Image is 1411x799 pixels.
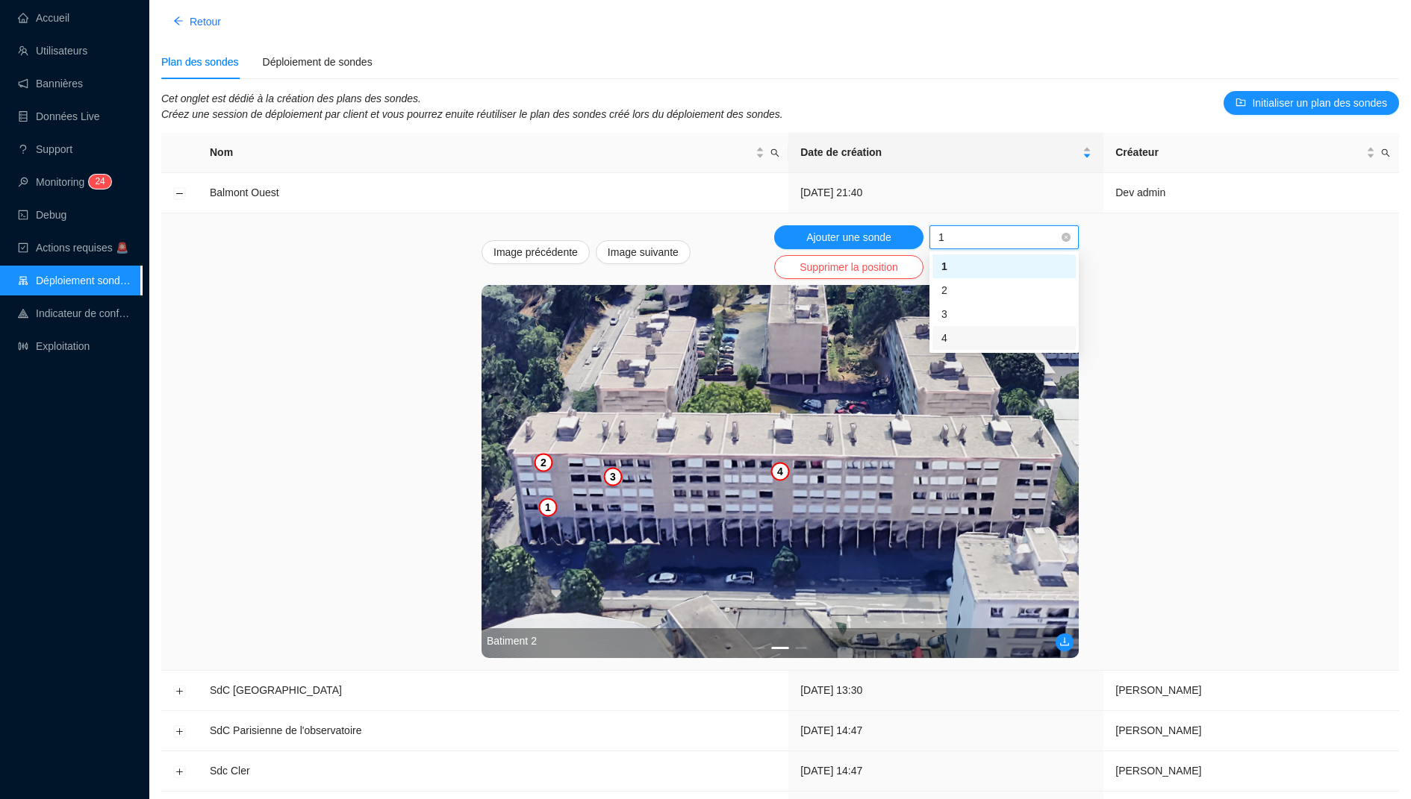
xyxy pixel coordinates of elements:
[18,143,72,155] a: questionSupport
[493,245,578,260] span: Image précédente
[795,647,807,649] button: 3
[198,173,788,213] td: Balmont Ouest
[1103,711,1399,751] td: [PERSON_NAME]
[18,340,90,352] a: slidersExploitation
[190,14,221,30] span: Retour
[788,671,1103,711] td: [DATE] 13:30
[161,10,233,34] button: Retour
[18,176,107,188] a: monitorMonitoring24
[788,751,1103,792] td: [DATE] 14:47
[1103,173,1399,213] td: Dev admin
[941,332,947,344] span: 4
[1103,671,1399,711] td: [PERSON_NAME]
[770,148,779,157] span: search
[1103,751,1399,792] td: [PERSON_NAME]
[36,242,128,254] span: Actions requises 🚨
[198,133,788,173] th: Nom
[487,633,537,653] span: Batiment 2
[941,284,947,296] span: 2
[482,285,1079,658] img: rc-upload-1758828888067-10
[174,685,186,697] button: Développer la ligne
[767,142,782,163] span: search
[210,145,753,160] span: Nom
[263,54,373,70] div: Déploiement de sondes
[18,242,28,253] span: check-square
[1381,148,1390,157] span: search
[89,175,110,189] sup: 24
[161,91,783,122] div: Cet onglet est dédié à la création des plans des sondes. Créez une session de déploiement par cli...
[1115,145,1363,160] span: Créateur
[774,225,923,249] button: Ajouter une sonde
[18,275,131,286] a: clusterDéploiement sondes
[1059,636,1070,647] span: download
[18,110,100,122] a: databaseDonnées Live
[1103,133,1399,173] th: Créateur
[18,78,83,90] a: notificationBannières
[161,54,239,70] div: Plan des sondes
[1224,91,1399,115] button: Initialiser un plan des sondes
[788,133,1103,173] th: Date de création
[941,260,947,272] span: 1
[198,751,788,792] td: Sdc Cler
[1062,233,1071,242] span: close-circle
[198,671,788,711] td: SdC [GEOGRAPHIC_DATA]
[608,245,679,260] span: Image suivante
[596,240,691,264] button: Image suivante
[1252,95,1387,111] span: Initialiser un plan des sondes
[18,209,66,221] a: codeDebug
[800,260,898,275] span: Supprimer la position
[198,711,788,751] td: SdC Parisienne de l'observatoire
[174,187,186,199] button: Réduire la ligne
[18,12,69,24] a: homeAccueil
[800,145,1080,160] span: Date de création
[95,176,100,187] span: 2
[753,647,765,649] button: 1
[174,765,186,777] button: Développer la ligne
[100,176,105,187] span: 4
[788,711,1103,751] td: [DATE] 14:47
[173,16,184,26] span: arrow-left
[941,308,947,320] span: 3
[938,231,944,243] span: 1
[788,173,1103,213] td: [DATE] 21:40
[1378,142,1393,163] span: search
[1236,97,1246,107] span: folder-add
[174,725,186,737] button: Développer la ligne
[774,255,923,279] button: Supprimer la position
[18,45,87,57] a: teamUtilisateurs
[806,230,891,245] span: Ajouter une sonde
[18,307,131,319] a: heat-mapIndicateur de confort
[482,240,590,264] button: Image précédente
